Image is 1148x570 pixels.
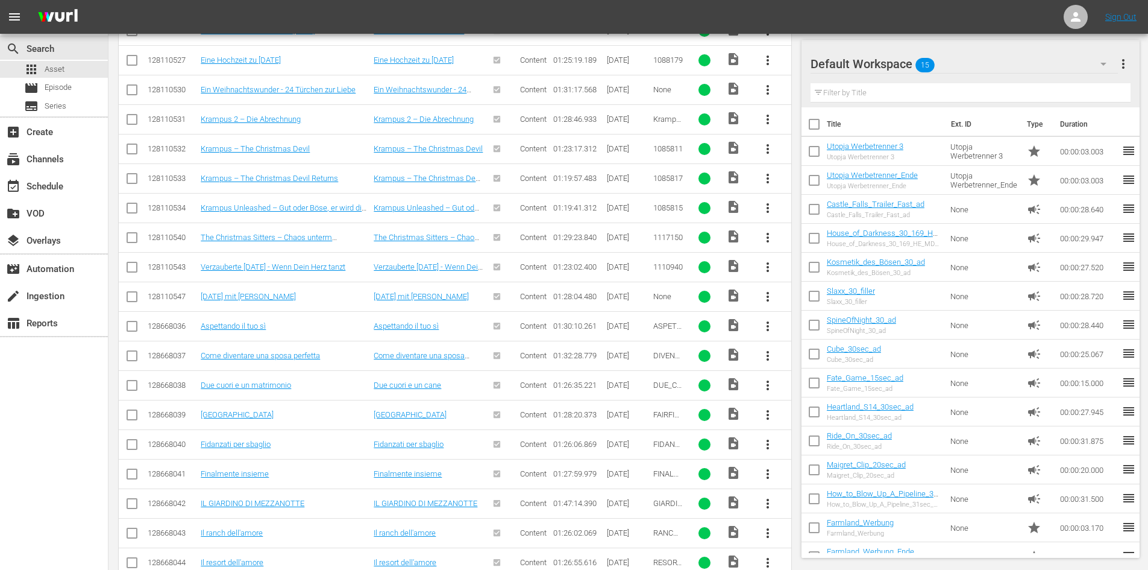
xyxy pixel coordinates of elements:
[1027,434,1041,448] span: Ad
[761,378,775,393] span: more_vert
[753,401,782,429] button: more_vert
[827,501,941,508] div: How_to_Blow_Up_A_Pipeline_31sec_ad
[45,63,64,75] span: Asset
[1027,549,1041,564] span: Promo
[1055,311,1121,340] td: 00:00:28.440
[726,347,741,362] span: Video
[726,318,741,332] span: Video
[6,289,20,303] span: Ingestion
[520,174,547,183] span: Content
[1105,12,1137,22] a: Sign Out
[753,341,782,370] button: more_vert
[1055,369,1121,397] td: 00:00:15.000
[148,321,197,331] div: 128668036
[520,115,547,124] span: Content
[148,528,197,537] div: 128668043
[1121,491,1136,505] span: reorder
[148,174,197,183] div: 128110533
[946,369,1023,397] td: None
[553,528,603,537] div: 01:26:02.069
[148,115,197,124] div: 128110531
[374,203,481,221] a: Krampus Unleashed – Gut oder Böse, er wird dich kriegen
[1027,521,1041,535] span: Promo
[1055,484,1121,513] td: 00:00:31.500
[753,135,782,163] button: more_vert
[6,125,20,139] span: Create
[148,381,197,390] div: 128668038
[726,377,741,391] span: Video
[827,107,944,141] th: Title
[827,182,918,190] div: Utopja Werbetrenner_Ende
[761,319,775,334] span: more_vert
[915,52,935,78] span: 15
[520,262,547,271] span: Content
[148,469,197,478] div: 128668041
[520,144,547,153] span: Content
[827,240,941,248] div: House_of_Darkness_30_169_HE_MD_Ad
[1121,173,1136,187] span: reorder
[653,351,682,396] span: DIVENTARE_UNA_SPOSA_PERFETTA_IT
[811,47,1118,81] div: Default Workspace
[201,85,356,94] a: Ein Weihnachtswunder - 24 Türchen zur Liebe
[148,144,197,153] div: 128110532
[946,195,1023,224] td: None
[946,397,1023,426] td: None
[148,440,197,449] div: 128668040
[520,381,547,390] span: Content
[1121,317,1136,332] span: reorder
[553,292,603,301] div: 01:28:04.480
[520,203,547,212] span: Content
[753,253,782,282] button: more_vert
[761,556,775,570] span: more_vert
[761,437,775,452] span: more_vert
[653,410,683,437] span: FAIRFIELD_ROAD_IT
[726,200,741,214] span: Video
[946,426,1023,455] td: None
[761,83,775,97] span: more_vert
[201,469,269,478] a: Finalmente insieme
[607,85,650,94] div: [DATE]
[374,469,442,478] a: Finalmente insieme
[148,203,197,212] div: 128110534
[553,558,603,567] div: 01:26:55.616
[653,528,683,556] span: RANCH_AMORE_IT
[374,292,469,301] a: [DATE] mit [PERSON_NAME]
[1027,347,1041,361] span: Ad
[148,55,197,65] div: 128110527
[45,81,72,93] span: Episode
[374,528,436,537] a: Il ranch dell'amore
[827,298,875,306] div: Slaxx_30_filler
[520,233,547,242] span: Content
[520,558,547,567] span: Content
[148,262,197,271] div: 128110543
[148,499,197,508] div: 128668042
[726,554,741,569] span: Video
[827,269,925,277] div: Kosmetik_des_Bösen_30_ad
[761,290,775,304] span: more_vert
[946,224,1023,253] td: None
[827,472,906,480] div: Maigret_Clip_20sec_ad
[761,260,775,274] span: more_vert
[553,499,603,508] div: 01:47:14.390
[374,499,477,508] a: IL GIARDINO DI MEZZANOTTE
[753,489,782,518] button: more_vert
[148,558,197,567] div: 128668044
[761,201,775,215] span: more_vert
[148,85,197,94] div: 128110530
[1027,463,1041,477] span: Ad
[726,495,741,510] span: Video
[520,321,547,331] span: Content
[827,373,903,382] a: Fate_Game_15sec_ad
[1055,340,1121,369] td: 00:00:25.067
[726,407,741,421] span: Video
[201,144,310,153] a: Krampus – The Christmas Devil
[1055,282,1121,311] td: 00:00:28.720
[607,321,650,331] div: [DATE]
[553,55,603,65] div: 01:25:19.189
[607,528,650,537] div: [DATE]
[827,200,924,209] a: Castle_Falls_Trailer_Fast_ad
[607,174,650,183] div: [DATE]
[520,499,547,508] span: Content
[6,206,20,221] span: VOD
[753,460,782,489] button: more_vert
